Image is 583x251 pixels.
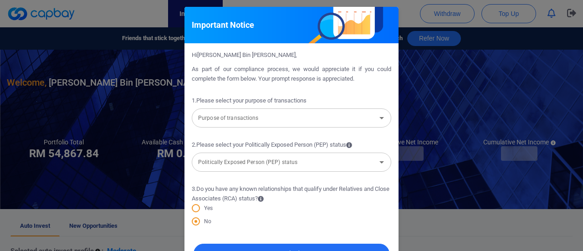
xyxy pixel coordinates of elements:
[375,112,388,124] button: Open
[192,20,254,31] h5: Important Notice
[192,65,391,84] p: As part of our compliance process, we would appreciate it if you could complete the form below. Y...
[200,204,213,212] span: Yes
[375,156,388,169] button: Open
[192,51,391,60] p: Hi [PERSON_NAME] Bin [PERSON_NAME] ,
[192,96,307,106] span: 1 . Please select your purpose of transactions
[200,217,211,225] span: No
[192,184,391,204] span: 3 . Do you have any known relationships that qualify under Relatives and Close Associates (RCA) s...
[192,140,352,150] span: 2 . Please select your Politically Exposed Person (PEP) status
